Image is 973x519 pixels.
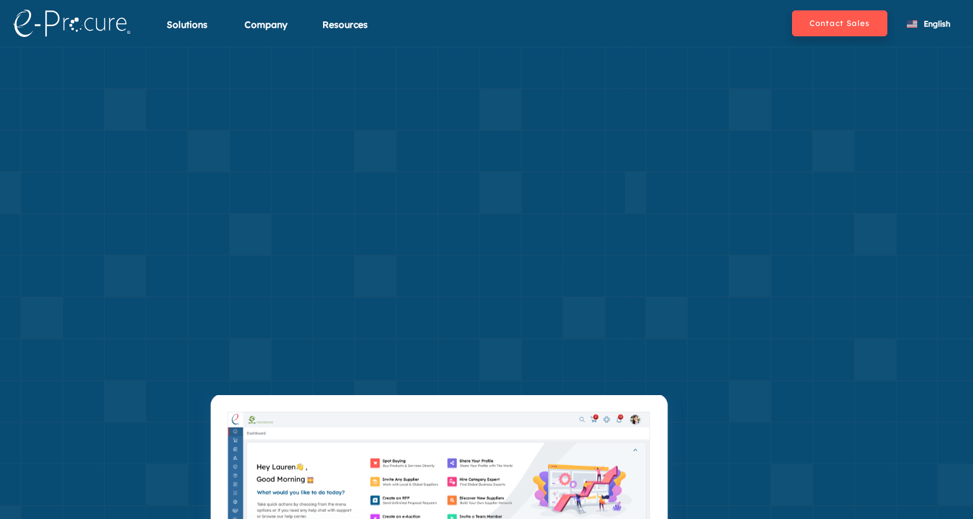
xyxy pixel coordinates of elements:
[924,19,950,29] span: English
[167,18,208,47] div: Solutions
[13,10,130,37] img: logo
[792,10,887,36] button: Contact Sales
[322,18,368,47] div: Resources
[245,18,287,47] div: Company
